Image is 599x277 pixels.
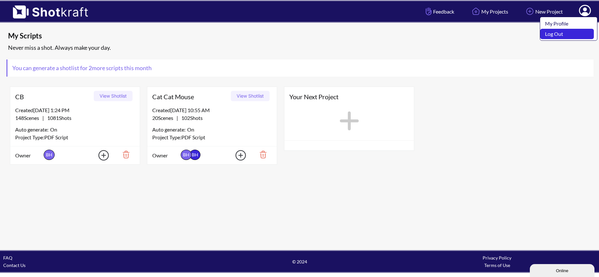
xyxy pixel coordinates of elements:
span: Feedback [424,8,454,15]
img: Add Icon [88,148,111,163]
span: BH [189,150,200,160]
div: Never miss a shot. Always make your day. [6,42,596,53]
span: 2 more scripts this month [88,64,152,71]
div: Terms of Use [398,261,596,269]
span: Owner [152,152,179,159]
a: FAQ [3,255,12,261]
div: Created [DATE] 10:55 AM [152,106,272,114]
img: Add Icon [225,148,248,163]
button: View Shotlist [94,91,133,101]
span: Your Next Project [289,92,409,101]
span: 148 Scenes [15,115,42,121]
span: CB [15,92,91,101]
a: Contact Us [3,262,26,268]
iframe: chat widget [530,263,596,277]
img: Trash Icon [112,149,135,160]
div: Privacy Policy [398,254,596,261]
a: New Project [519,3,568,20]
span: Auto generate: [15,126,50,133]
div: Project Type: PDF Script [152,133,272,141]
span: 20 Scenes [152,115,176,121]
span: 102 Shots [178,115,203,121]
button: View Shotlist [231,91,270,101]
span: | [15,114,71,122]
a: My Projects [465,3,513,20]
span: © 2024 [201,258,398,265]
span: Cat Cat Mouse [152,92,229,101]
span: | [152,114,203,122]
span: Auto generate: [152,126,187,133]
div: Created [DATE] 1:24 PM [15,106,135,114]
a: My Profile [540,18,594,29]
img: Add Icon [524,6,535,17]
span: You can generate a shotlist for [7,59,156,77]
span: 1081 Shots [44,115,71,121]
span: Owner [15,152,42,159]
img: Hand Icon [424,6,433,17]
img: Home Icon [470,6,481,17]
span: On [50,126,57,133]
span: BH [181,150,192,160]
img: Trash Icon [250,149,272,160]
span: My Scripts [8,31,448,41]
div: Project Type: PDF Script [15,133,135,141]
span: On [187,126,194,133]
a: Log Out [540,29,594,39]
span: BH [44,150,55,160]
